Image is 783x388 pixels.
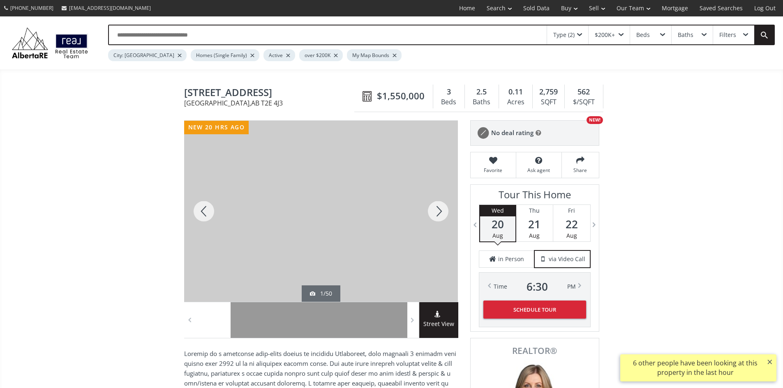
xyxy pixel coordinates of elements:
[527,281,548,292] span: 6 : 30
[480,205,515,216] div: Wed
[503,96,528,108] div: Acres
[184,87,358,100] span: 426 8A Street NE
[624,358,766,377] div: 6 other people have been looking at this property in the last hour
[483,301,586,319] button: Schedule Tour
[437,96,460,108] div: Beds
[494,281,576,292] div: Time PM
[520,167,557,174] span: Ask agent
[553,205,590,216] div: Fri
[191,49,259,61] div: Homes (Single Family)
[492,232,503,239] span: Aug
[58,0,155,16] a: [EMAIL_ADDRESS][DOMAIN_NAME]
[184,121,249,134] div: new 20 hrs ago
[69,5,151,11] span: [EMAIL_ADDRESS][DOMAIN_NAME]
[569,96,598,108] div: $/SQFT
[10,5,53,11] span: [PHONE_NUMBER]
[595,32,615,38] div: $200K+
[299,49,343,61] div: over $200K
[347,49,402,61] div: My Map Bounds
[419,319,458,329] span: Street View
[475,125,491,141] img: rating icon
[377,90,425,102] span: $1,550,000
[569,87,598,97] div: 562
[566,167,595,174] span: Share
[549,255,585,263] span: via Video Call
[310,289,332,298] div: 1/50
[553,218,590,230] span: 22
[537,96,560,108] div: SQFT
[529,232,540,239] span: Aug
[498,255,524,263] span: in Person
[8,25,92,60] img: Logo
[587,116,603,124] div: NEW!
[437,87,460,97] div: 3
[480,218,515,230] span: 20
[539,87,558,97] span: 2,759
[475,167,512,174] span: Favorite
[553,32,575,38] div: Type (2)
[719,32,736,38] div: Filters
[491,129,534,137] span: No deal rating
[469,96,494,108] div: Baths
[503,87,528,97] div: 0.11
[479,189,591,204] h3: Tour This Home
[469,87,494,97] div: 2.5
[678,32,693,38] div: Baths
[480,347,590,355] span: REALTOR®
[184,100,358,106] span: [GEOGRAPHIC_DATA] , AB T2E 4J3
[108,49,187,61] div: City: [GEOGRAPHIC_DATA]
[566,232,577,239] span: Aug
[184,121,458,302] div: 426 8A Street NE Calgary, AB T2E 4J3 - Photo 1 of 50
[263,49,295,61] div: Active
[516,205,553,216] div: Thu
[763,354,776,369] button: ×
[516,218,553,230] span: 21
[636,32,650,38] div: Beds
